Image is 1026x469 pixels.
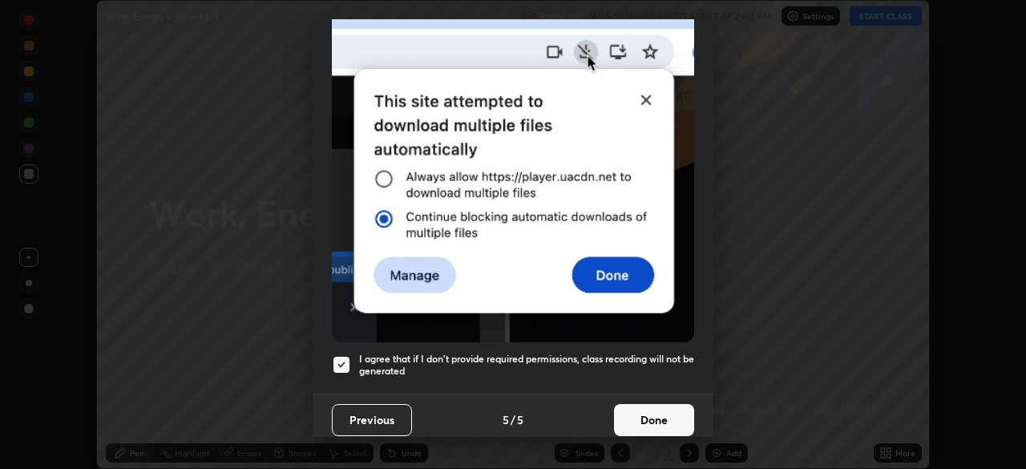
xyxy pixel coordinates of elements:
h5: I agree that if I don't provide required permissions, class recording will not be generated [359,353,694,378]
h4: / [511,411,515,428]
h4: 5 [503,411,509,428]
h4: 5 [517,411,523,428]
button: Previous [332,404,412,436]
button: Done [614,404,694,436]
